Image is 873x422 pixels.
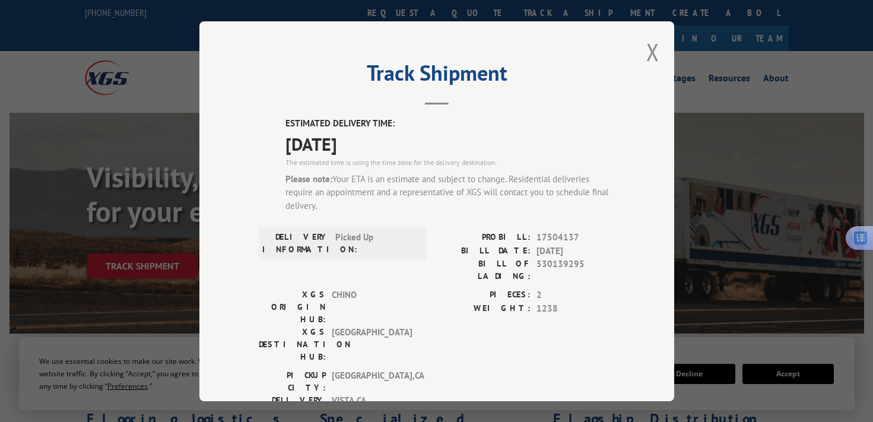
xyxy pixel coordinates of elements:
div: The estimated time is using the time zone for the delivery destination. [285,157,615,167]
label: PIECES: [437,288,531,302]
label: XGS DESTINATION HUB: [259,326,326,363]
label: ESTIMATED DELIVERY TIME: [285,117,615,131]
span: 2 [537,288,615,302]
label: XGS ORIGIN HUB: [259,288,326,326]
button: Close modal [646,36,659,68]
span: [GEOGRAPHIC_DATA] [332,326,412,363]
span: 530139295 [537,258,615,283]
label: BILL DATE: [437,244,531,258]
label: WEIGHT: [437,302,531,315]
label: DELIVERY INFORMATION: [262,231,329,256]
h2: Track Shipment [259,65,615,87]
span: VISTA , CA [332,394,412,419]
label: BILL OF LADING: [437,258,531,283]
strong: Please note: [285,173,332,184]
label: PICKUP CITY: [259,369,326,394]
label: PROBILL: [437,231,531,245]
span: [DATE] [537,244,615,258]
span: [DATE] [285,130,615,157]
span: [GEOGRAPHIC_DATA] , CA [332,369,412,394]
span: CHINO [332,288,412,326]
span: 1238 [537,302,615,315]
span: Picked Up [335,231,415,256]
div: Your ETA is an estimate and subject to change. Residential deliveries require an appointment and ... [285,172,615,212]
label: DELIVERY CITY: [259,394,326,419]
span: 17504137 [537,231,615,245]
